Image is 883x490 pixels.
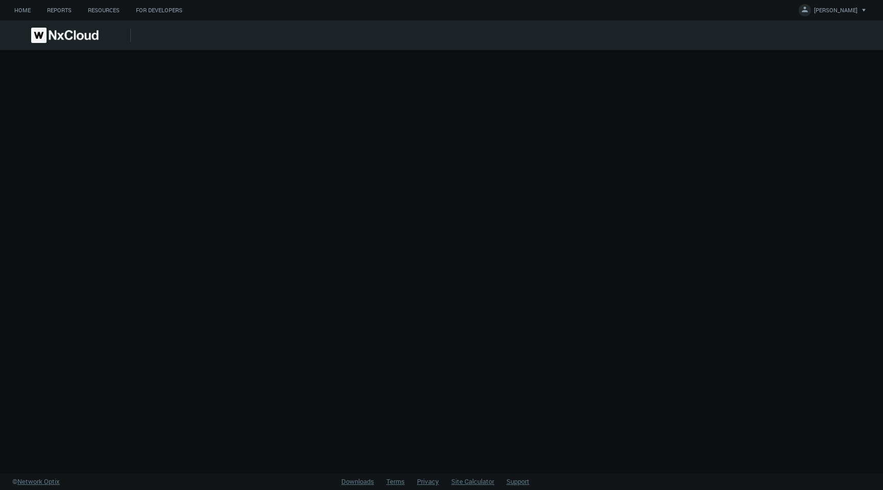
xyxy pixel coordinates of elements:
a: Home [6,4,39,17]
a: Reports [39,4,80,17]
a: Resources [80,4,128,17]
a: ©Network Optix [12,477,60,487]
a: Privacy [417,477,439,486]
a: Terms [386,477,405,486]
span: [PERSON_NAME] [814,6,857,18]
span: Network Optix [17,477,60,486]
a: For Developers [128,4,191,17]
a: Site Calculator [451,477,494,486]
img: Nx Cloud logo [31,28,99,43]
a: Downloads [341,477,374,486]
a: Support [506,477,529,486]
